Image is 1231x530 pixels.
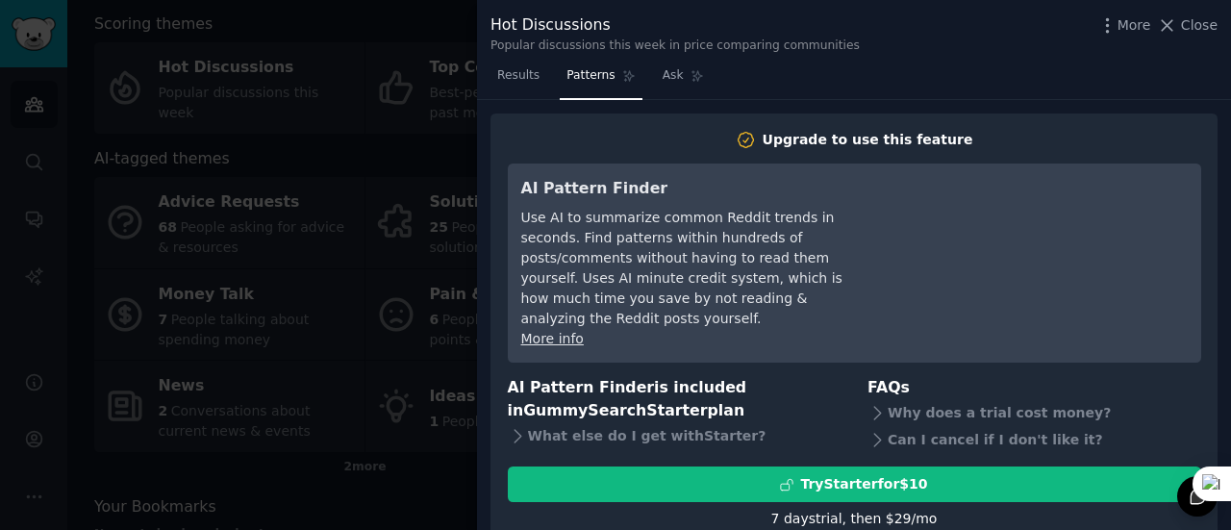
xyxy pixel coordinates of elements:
[497,67,540,85] span: Results
[523,401,707,419] span: GummySearch Starter
[899,177,1188,321] iframe: YouTube video player
[1181,15,1218,36] span: Close
[490,13,860,38] div: Hot Discussions
[521,177,872,201] h3: AI Pattern Finder
[560,61,641,100] a: Patterns
[508,376,842,423] h3: AI Pattern Finder is included in plan
[521,208,872,329] div: Use AI to summarize common Reddit trends in seconds. Find patterns within hundreds of posts/comme...
[771,509,938,529] div: 7 days trial, then $ 29 /mo
[763,130,973,150] div: Upgrade to use this feature
[508,467,1201,502] button: TryStarterfor$10
[490,38,860,55] div: Popular discussions this week in price comparing communities
[663,67,684,85] span: Ask
[800,474,927,494] div: Try Starter for $10
[656,61,711,100] a: Ask
[1097,15,1151,36] button: More
[1157,15,1218,36] button: Close
[521,331,584,346] a: More info
[867,376,1201,400] h3: FAQs
[1118,15,1151,36] span: More
[867,426,1201,453] div: Can I cancel if I don't like it?
[566,67,615,85] span: Patterns
[490,61,546,100] a: Results
[867,399,1201,426] div: Why does a trial cost money?
[508,423,842,450] div: What else do I get with Starter ?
